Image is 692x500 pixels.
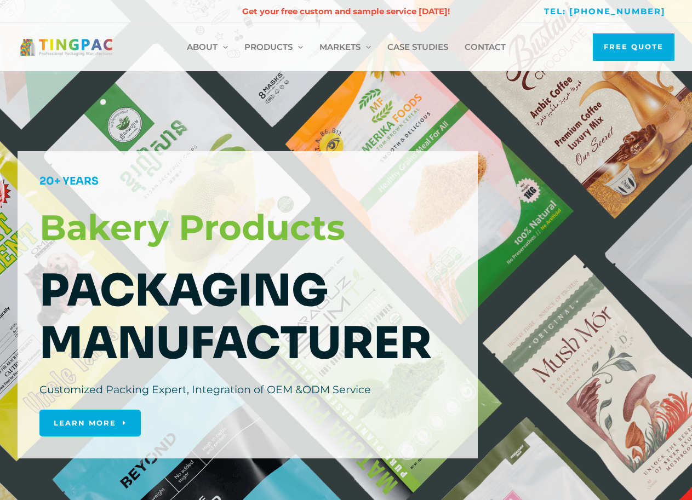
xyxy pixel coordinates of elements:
span: Markets [319,23,361,71]
span: About [187,23,218,71]
a: Learn More [39,410,141,436]
a: About菜单切换Menu Toggle [179,23,236,71]
img: Ting Packaging [18,37,116,58]
span: Contact [465,23,506,71]
span: Case Studies [387,23,448,71]
h5: 20+ years [39,173,456,190]
span: Menu Toggle [361,23,371,71]
span: Menu Toggle [218,23,228,71]
a: Contact [456,23,514,71]
span: Bakery Products [39,201,345,254]
div: Customized Packing Expert, Integration of OEM &ODM Service [39,381,456,399]
strong: Get your free custom and sample service [DATE]! [242,6,450,16]
span: Products [244,23,293,71]
a: Free Quote [592,33,675,61]
span: Menu Toggle [293,23,303,71]
nav: 网站导航 [179,23,514,71]
a: Markets菜单切换Menu Toggle [311,23,379,71]
h2: Packaging Manufacturer [39,265,456,370]
span: Learn More [54,419,116,427]
a: Case Studies [379,23,456,71]
a: Products菜单切换Menu Toggle [236,23,311,71]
